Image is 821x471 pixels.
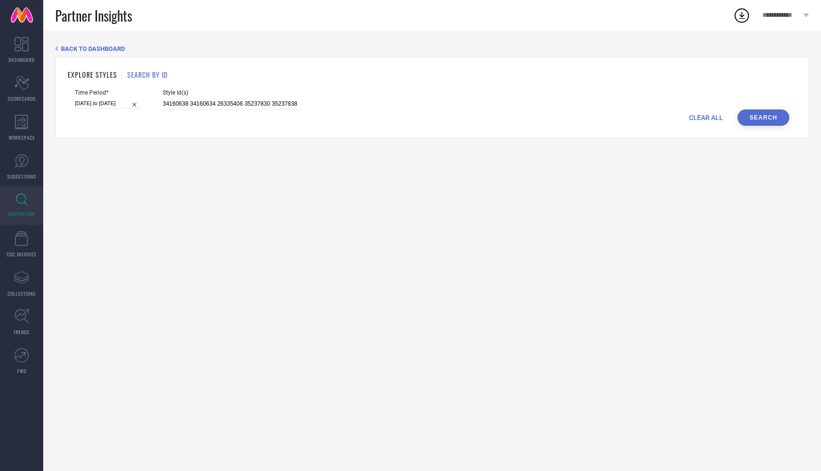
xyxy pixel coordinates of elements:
[61,45,125,52] span: BACK TO DASHBOARD
[17,367,26,374] span: FWD
[7,251,36,258] span: CDC INSIGHTS
[68,70,117,80] h1: EXPLORE STYLES
[75,89,141,96] span: Time Period*
[8,290,36,297] span: COLLECTIONS
[127,70,168,80] h1: SEARCH BY ID
[689,114,723,121] span: CLEAR ALL
[163,98,302,109] input: Enter comma separated style ids e.g. 12345, 67890
[8,95,36,102] span: SCORECARDS
[733,7,750,24] div: Open download list
[163,89,302,96] span: Style Id(s)
[55,6,132,25] span: Partner Insights
[7,173,36,180] span: SUGGESTIONS
[8,210,35,217] span: INSPIRATION
[75,98,141,109] input: Select time period
[55,45,809,52] div: Back TO Dashboard
[9,56,35,63] span: DASHBOARD
[737,109,789,126] button: Search
[13,328,30,336] span: TRENDS
[9,134,35,141] span: WORKSPACE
